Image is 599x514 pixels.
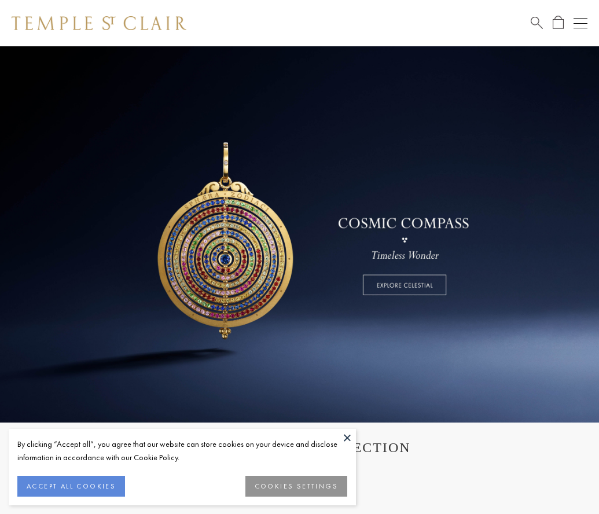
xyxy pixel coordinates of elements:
div: By clicking “Accept all”, you agree that our website can store cookies on your device and disclos... [17,438,347,464]
img: Temple St. Clair [12,16,186,30]
button: COOKIES SETTINGS [245,476,347,497]
a: Search [531,16,543,30]
button: Open navigation [574,16,587,30]
a: Open Shopping Bag [553,16,564,30]
button: ACCEPT ALL COOKIES [17,476,125,497]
